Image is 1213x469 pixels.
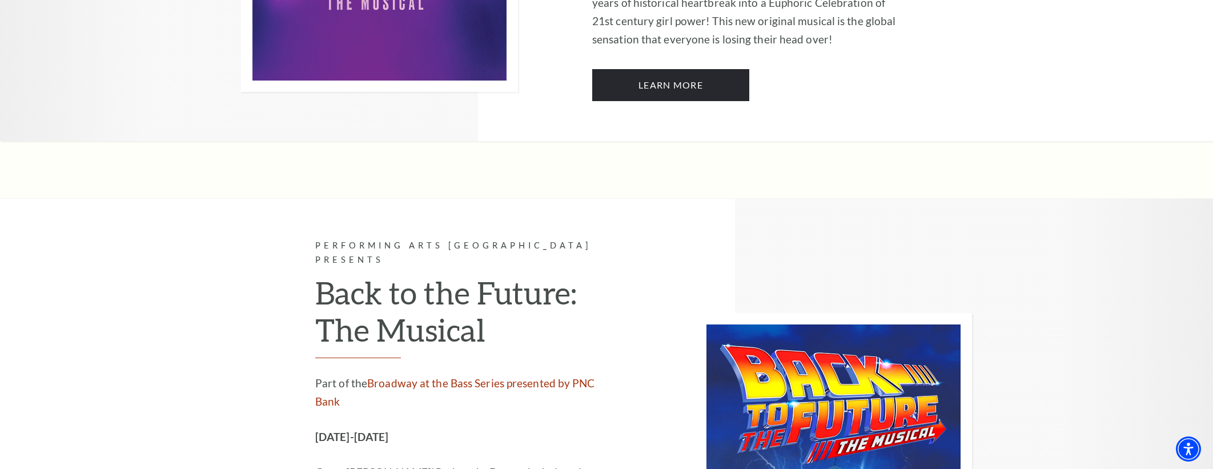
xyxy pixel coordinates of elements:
[315,430,388,443] strong: [DATE]-[DATE]
[315,376,595,408] a: Broadway at the Bass Series presented by PNC Bank
[592,69,749,101] a: Learn More SIX
[315,374,621,411] p: Part of the
[315,274,621,358] h2: Back to the Future: The Musical
[315,239,621,267] p: Performing Arts [GEOGRAPHIC_DATA] Presents
[1176,436,1201,462] div: Accessibility Menu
